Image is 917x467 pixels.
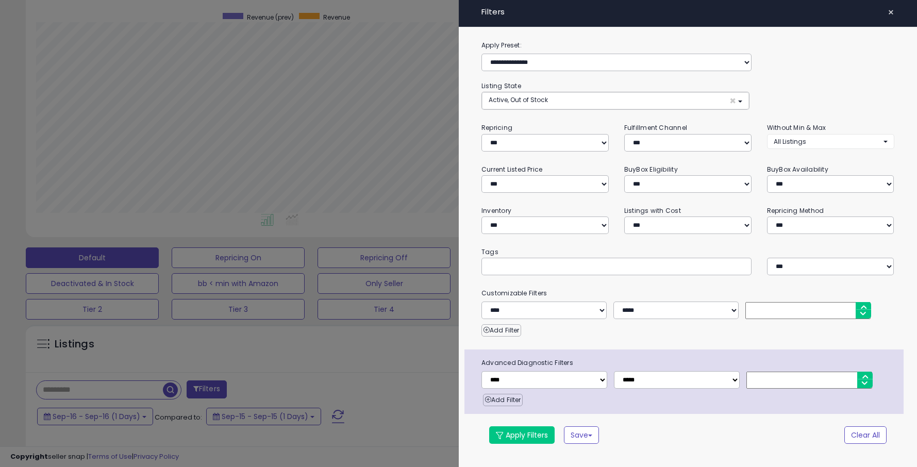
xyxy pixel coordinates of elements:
[474,357,904,369] span: Advanced Diagnostic Filters
[489,426,555,444] button: Apply Filters
[729,95,736,106] span: ×
[564,426,599,444] button: Save
[483,394,523,406] button: Add Filter
[481,81,521,90] small: Listing State
[481,324,521,337] button: Add Filter
[767,134,894,149] button: All Listings
[489,95,548,104] span: Active, Out of Stock
[474,40,902,51] label: Apply Preset:
[474,246,902,258] small: Tags
[624,165,678,174] small: BuyBox Eligibility
[767,123,826,132] small: Without Min & Max
[481,165,542,174] small: Current Listed Price
[888,5,894,20] span: ×
[474,288,902,299] small: Customizable Filters
[624,123,687,132] small: Fulfillment Channel
[767,206,824,215] small: Repricing Method
[481,123,512,132] small: Repricing
[774,137,806,146] span: All Listings
[844,426,887,444] button: Clear All
[767,165,828,174] small: BuyBox Availability
[883,5,898,20] button: ×
[482,92,749,109] button: Active, Out of Stock ×
[481,8,894,16] h4: Filters
[624,206,681,215] small: Listings with Cost
[481,206,511,215] small: Inventory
